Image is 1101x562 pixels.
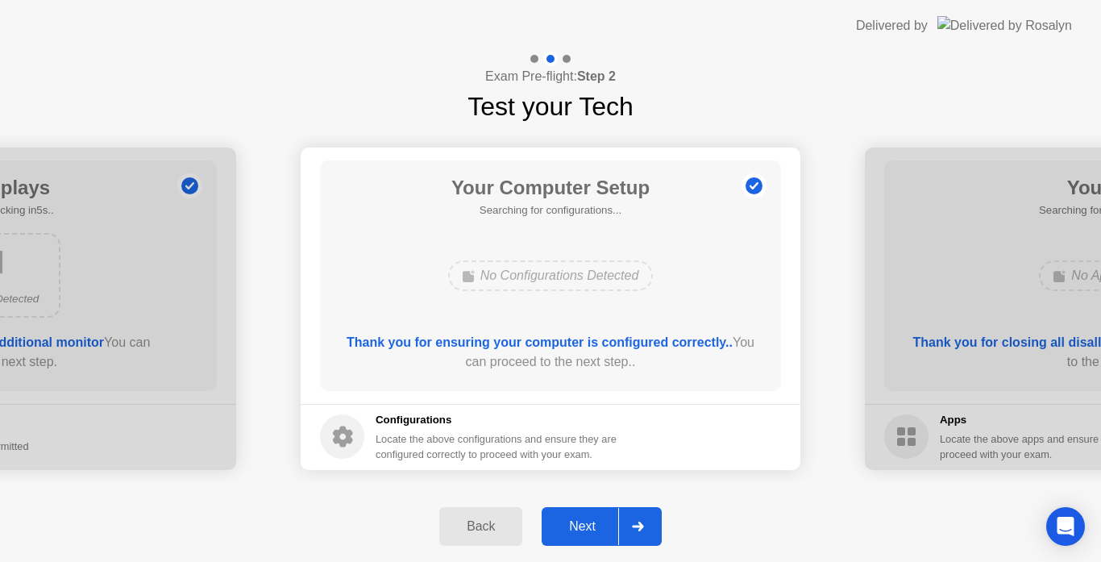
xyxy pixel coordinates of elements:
[448,260,654,291] div: No Configurations Detected
[542,507,662,546] button: Next
[451,173,650,202] h1: Your Computer Setup
[376,412,620,428] h5: Configurations
[347,335,733,349] b: Thank you for ensuring your computer is configured correctly..
[577,69,616,83] b: Step 2
[546,519,618,534] div: Next
[1046,507,1085,546] div: Open Intercom Messenger
[444,519,517,534] div: Back
[451,202,650,219] h5: Searching for configurations...
[343,333,758,372] div: You can proceed to the next step..
[856,16,928,35] div: Delivered by
[376,431,620,462] div: Locate the above configurations and ensure they are configured correctly to proceed with your exam.
[467,87,634,126] h1: Test your Tech
[485,67,616,86] h4: Exam Pre-flight:
[439,507,522,546] button: Back
[937,16,1072,35] img: Delivered by Rosalyn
